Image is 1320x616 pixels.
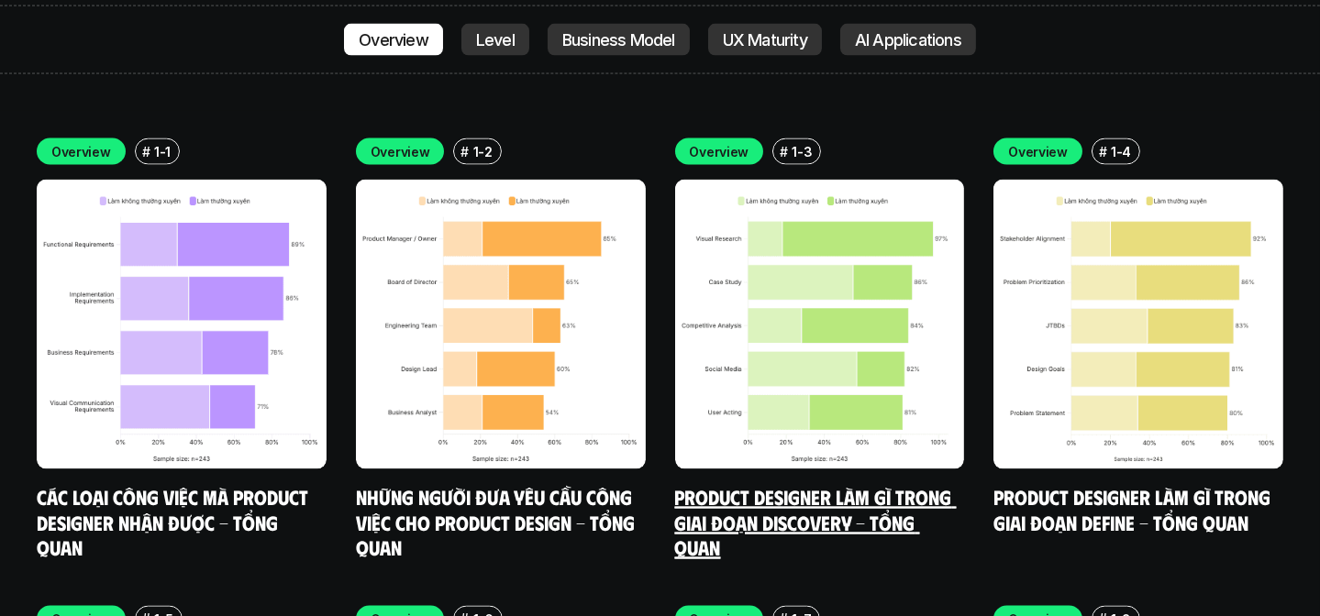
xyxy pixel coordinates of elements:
a: UX Maturity [708,24,822,57]
p: Overview [51,142,111,161]
a: Product Designer làm gì trong giai đoạn Define - Tổng quan [993,484,1275,534]
p: AI Applications [855,31,961,49]
h6: # [142,145,150,159]
a: Product Designer làm gì trong giai đoạn Discovery - Tổng quan [675,484,957,559]
h6: # [460,145,469,159]
p: 1-1 [154,142,171,161]
a: Overview [344,24,443,57]
p: Level [476,31,515,49]
p: Business Model [562,31,675,49]
a: AI Applications [840,24,976,57]
a: Level [461,24,529,57]
a: Những người đưa yêu cầu công việc cho Product Design - Tổng quan [356,484,639,559]
p: 1-4 [1111,142,1131,161]
p: UX Maturity [723,31,807,49]
h6: # [1099,145,1107,159]
h6: # [780,145,788,159]
p: 1-3 [792,142,812,161]
p: Overview [690,142,749,161]
p: Overview [371,142,430,161]
p: Overview [359,31,428,49]
p: Overview [1008,142,1068,161]
a: Business Model [548,24,690,57]
a: Các loại công việc mà Product Designer nhận được - Tổng quan [37,484,313,559]
p: 1-2 [473,142,493,161]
